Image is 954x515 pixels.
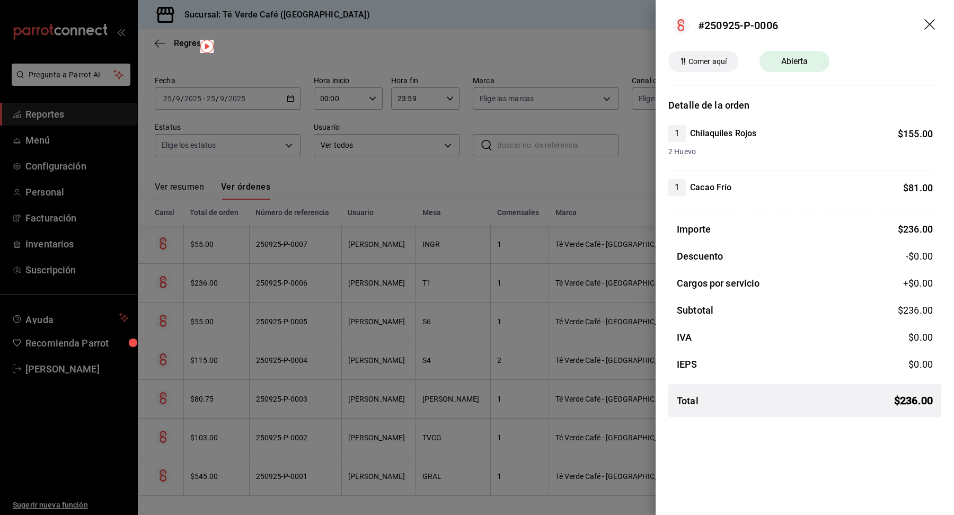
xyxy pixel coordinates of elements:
[898,305,933,316] span: $ 236.00
[668,146,933,157] span: 2 Huevo
[677,276,760,290] h3: Cargos por servicio
[690,181,731,194] h4: Cacao Frío
[906,249,933,263] span: -$0.00
[677,303,713,317] h3: Subtotal
[684,56,731,67] span: Comer aquí
[924,19,937,32] button: drag
[677,394,699,408] h3: Total
[668,98,941,112] h3: Detalle de la orden
[908,359,933,370] span: $ 0.00
[200,40,214,53] img: Tooltip marker
[903,276,933,290] span: +$ 0.00
[668,127,686,140] span: 1
[698,17,778,33] div: #250925-P-0006
[903,182,933,193] span: $ 81.00
[894,393,933,409] span: $ 236.00
[775,55,815,68] span: Abierta
[677,249,723,263] h3: Descuento
[898,128,933,139] span: $ 155.00
[677,357,697,371] h3: IEPS
[677,222,711,236] h3: Importe
[908,332,933,343] span: $ 0.00
[668,181,686,194] span: 1
[677,330,692,344] h3: IVA
[898,224,933,235] span: $ 236.00
[690,127,756,140] h4: Chilaquiles Rojos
